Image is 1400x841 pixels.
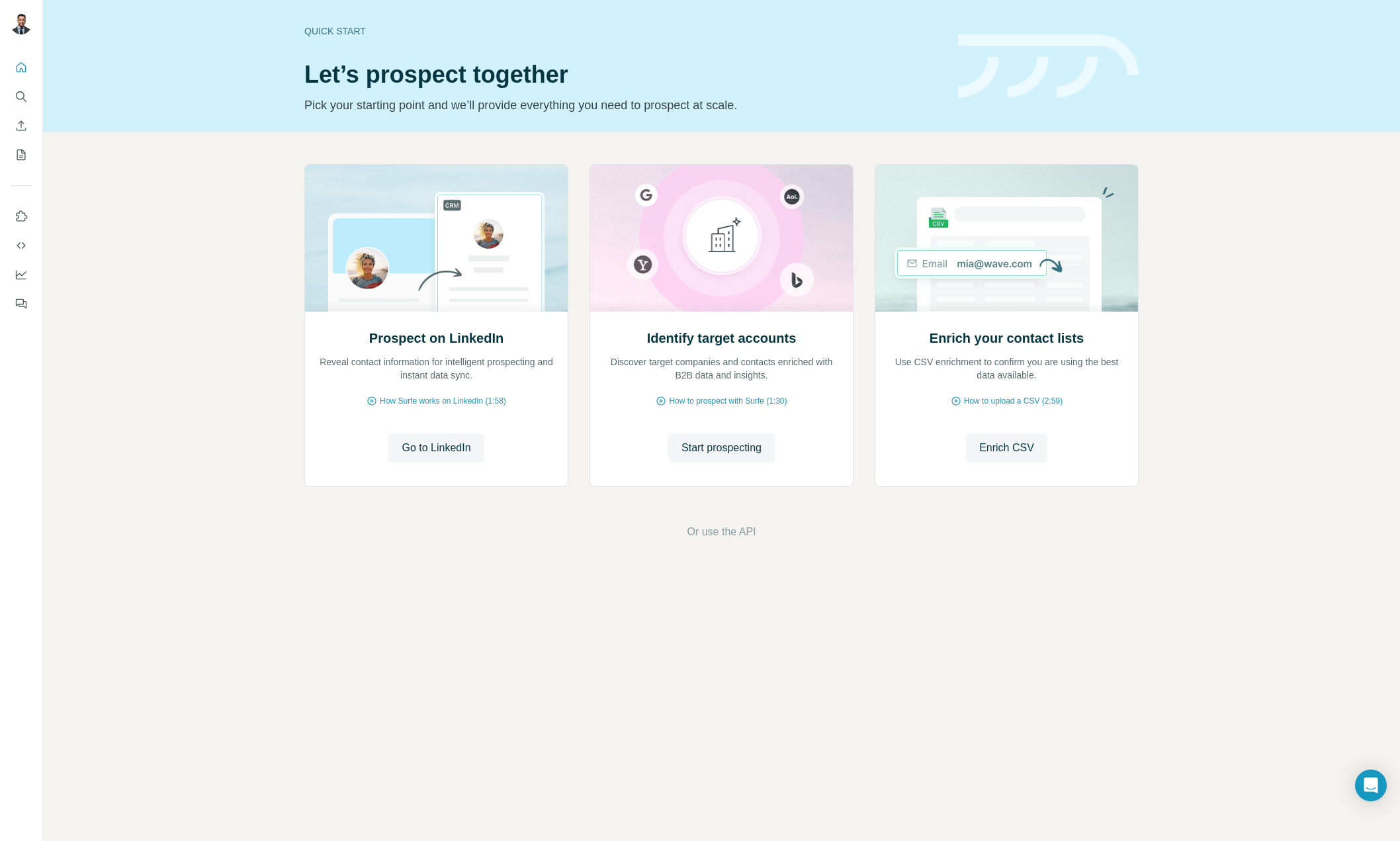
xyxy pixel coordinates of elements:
[369,329,503,347] h2: Prospect on LinkedIn
[11,263,32,287] button: Dashboard
[11,13,32,34] img: Avatar
[966,433,1047,463] button: Enrich CSV
[930,329,1084,347] h2: Enrich your contact lists
[1355,770,1387,801] div: Open Intercom Messenger
[11,234,32,257] button: Use Surfe API
[11,56,32,79] button: Quick start
[304,62,942,88] h1: Let’s prospect together
[979,440,1034,456] span: Enrich CSV
[304,96,942,114] p: Pick your starting point and we’ll provide everything you need to prospect at scale.
[668,433,775,463] button: Start prospecting
[875,165,1139,312] img: Enrich your contact lists
[11,204,32,228] button: Use Surfe on LinkedIn
[402,440,470,456] span: Go to LinkedIn
[304,24,942,38] div: Quick start
[590,165,853,312] img: Identify target accounts
[388,433,484,463] button: Go to LinkedIn
[687,524,756,540] button: Or use the API
[603,355,840,382] p: Discover target companies and contacts enriched with B2B data and insights.
[669,395,787,407] span: How to prospect with Surfe (1:30)
[647,329,797,347] h2: Identify target accounts
[681,440,762,456] span: Start prospecting
[11,85,32,109] button: Search
[304,165,568,312] img: Prospect on LinkedIn
[318,355,554,382] p: Reveal contact information for intelligent prospecting and instant data sync.
[11,114,32,138] button: Enrich CSV
[11,292,32,316] button: Feedback
[964,395,1063,407] span: How to upload a CSV (2:59)
[380,395,506,407] span: How Surfe works on LinkedIn (1:58)
[889,355,1125,382] p: Use CSV enrichment to confirm you are using the best data available.
[958,34,1139,99] img: banner
[11,143,32,167] button: My lists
